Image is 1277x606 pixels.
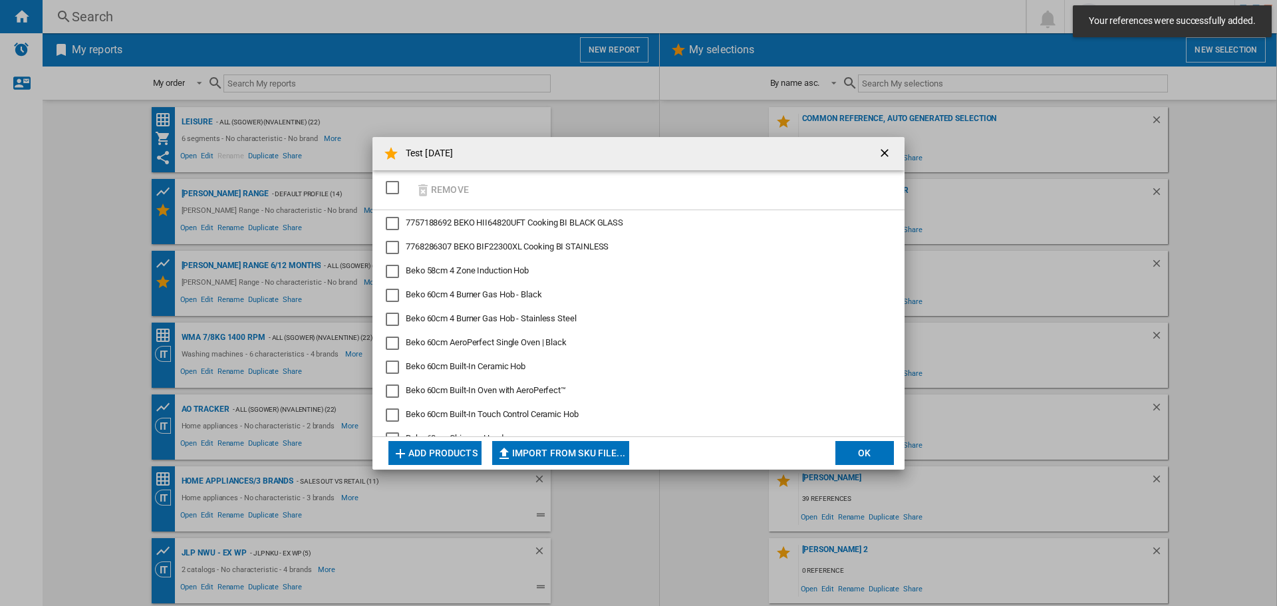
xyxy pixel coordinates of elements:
span: Beko 60cm Built-In Ceramic Hob [406,361,525,371]
md-checkbox: Beko 60cm Built-In Touch Control Ceramic Hob [386,408,881,422]
button: OK [835,441,894,465]
span: Beko 60cm 4 Burner Gas Hob - Stainless Steel [406,313,577,323]
h4: Test [DATE] [399,147,453,160]
md-checkbox: Beko 60cm AeroPerfect Single Oven | Black [386,337,881,350]
button: Import from SKU file... [492,441,629,465]
span: Beko 60cm Built-In Oven with AeroPerfect™ [406,385,566,395]
span: 7768286307 BEKO BIF22300XL Cooking BI STAINLESS [406,241,609,251]
md-checkbox: 7768286307 BEKO BIF22300XL Cooking BI STAINLESS [386,241,881,254]
md-checkbox: Beko 60cm Chimney Hood [386,432,881,446]
md-checkbox: Beko 60cm Built-In Ceramic Hob [386,361,881,374]
span: Beko 58cm 4 Zone Induction Hob [406,265,529,275]
button: getI18NText('BUTTONS.CLOSE_DIALOG') [873,140,899,167]
span: Beko 60cm Built-In Touch Control Ceramic Hob [406,409,579,419]
button: Remove [411,174,473,206]
button: Add products [388,441,482,465]
span: Beko 60cm 4 Burner Gas Hob - Black [406,289,542,299]
span: Your references were successfully added. [1085,15,1260,28]
ng-md-icon: getI18NText('BUTTONS.CLOSE_DIALOG') [878,146,894,162]
md-checkbox: Beko 60cm 4 Burner Gas Hob - Stainless Steel [386,313,881,326]
md-checkbox: Beko 60cm Built-In Oven with AeroPerfect™ [386,384,881,398]
md-checkbox: SELECTIONS.EDITION_POPUP.SELECT_DESELECT [386,177,406,199]
md-checkbox: Beko 58cm 4 Zone Induction Hob [386,265,881,278]
span: Beko 60cm Chimney Hood [406,433,503,443]
span: Beko 60cm AeroPerfect Single Oven | Black [406,337,567,347]
span: 7757188692 BEKO HII64820UFT Cooking BI BLACK GLASS [406,218,623,227]
md-checkbox: Beko 60cm 4 Burner Gas Hob - Black [386,289,881,302]
md-checkbox: 7757188692 BEKO HII64820UFT Cooking BI BLACK GLASS [386,217,881,230]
